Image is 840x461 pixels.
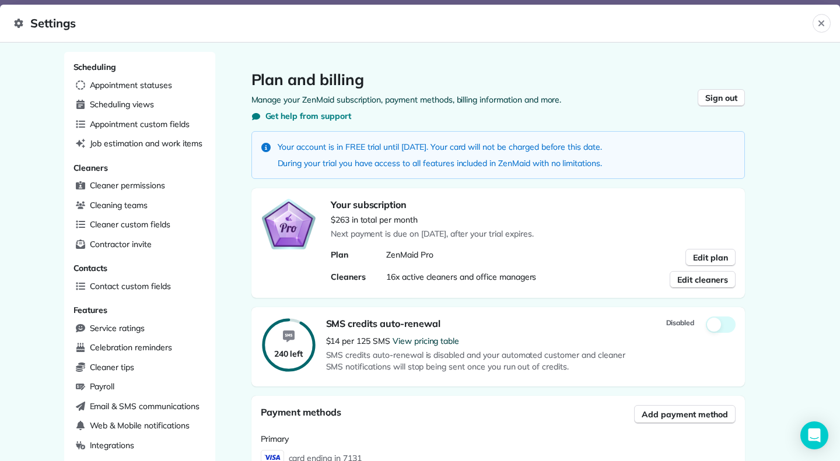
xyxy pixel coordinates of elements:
span: Plan [331,249,348,260]
span: SMS credits auto-renewal is disabled and your automated customer and cleaner SMS notifications wi... [326,349,641,372]
a: Cleaner permissions [71,177,208,195]
a: Appointment custom fields [71,116,208,133]
span: SMS credits auto-renewal [326,318,440,329]
span: Web & Mobile notifications [90,420,190,431]
a: Job estimation and work items [71,135,208,153]
span: Job estimation and work items [90,138,203,149]
a: Cleaning teams [71,197,208,214]
span: Appointment statuses [90,79,172,91]
a: Appointment statuses [71,77,208,94]
img: ZenMaid Pro Plan Badge [261,198,317,251]
span: Your subscription [331,199,407,210]
a: Email & SMS communications [71,398,208,416]
span: $14 per 125 SMS [326,336,393,346]
span: 16x active cleaners and office managers [386,272,536,282]
span: Email & SMS communications [90,400,199,412]
button: Close [813,14,831,33]
p: Manage your ZenMaid subscription, payment methods, billing information and more. [251,94,745,105]
a: Service ratings [71,320,208,337]
a: Scheduling views [71,96,208,114]
span: Payroll [90,381,115,392]
button: Edit cleaners [670,271,736,288]
span: Contact custom fields [90,280,171,292]
h1: Plan and billing [251,71,745,89]
span: Cleaners [331,272,366,282]
span: Payment methods [261,406,341,418]
span: Appointment custom fields [90,118,190,130]
button: Get help from support [251,110,351,122]
span: Cleaner tips [90,361,135,373]
span: Cleaners [73,163,108,173]
a: Integrations [71,437,208,455]
a: Contractor invite [71,236,208,254]
span: Cleaning teams [90,199,148,211]
a: Cleaner tips [71,359,208,376]
span: Add payment method [642,409,727,420]
span: Celebration reminders [90,342,172,353]
span: Sign out [705,92,737,104]
a: Web & Mobile notifications [71,417,208,435]
a: Celebration reminders [71,339,208,357]
span: Scheduling views [90,98,154,110]
p: Your account is in FREE trial until [DATE]. Your card will not be charged before this date. [278,141,603,153]
span: Settings [14,14,813,33]
a: Payroll [71,378,208,396]
button: Add payment method [634,405,735,424]
span: Contractor invite [90,238,152,250]
span: Edit plan [693,252,728,263]
span: Primary [261,434,289,444]
a: Contact custom fields [71,278,208,295]
a: View pricing table [393,336,459,346]
span: Cleaner custom fields [90,219,170,230]
span: Disabled [666,318,695,327]
span: Contacts [73,263,108,273]
div: Open Intercom Messenger [800,421,828,449]
span: Scheduling [73,62,117,72]
span: Get help from support [265,110,351,122]
span: Service ratings [90,322,145,334]
span: Edit cleaners [677,274,728,286]
span: ZenMaid Pro [386,249,433,260]
p: During your trial you have access to all features included in ZenMaid with no limitations. [278,157,603,169]
span: Features [73,305,108,315]
span: Cleaner permissions [90,180,165,191]
span: Integrations [90,439,135,451]
a: Cleaner custom fields [71,216,208,234]
p: $263 in total per month [331,214,418,226]
button: Edit plan [685,249,736,266]
button: Sign out [698,89,745,107]
p: Next payment is due on [DATE], after your trial expires. [331,228,736,240]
